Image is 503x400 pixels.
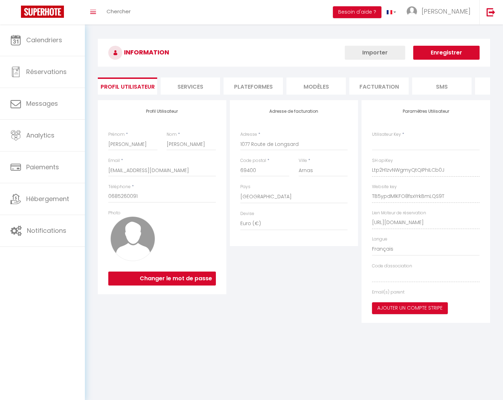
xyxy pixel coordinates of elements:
li: Services [161,77,220,95]
label: Code d'association [372,263,412,269]
li: Facturation [349,77,409,95]
span: Paiements [26,163,59,171]
button: Enregistrer [413,46,480,60]
span: Réservations [26,67,67,76]
label: Code postal [240,157,266,164]
h4: Adresse de facturation [240,109,348,114]
span: [PERSON_NAME] [422,7,471,16]
h4: Profil Utilisateur [108,109,216,114]
label: Lien Moteur de réservation [372,210,426,216]
label: Prénom [108,131,125,138]
li: MODÈLES [286,77,346,95]
label: SH apiKey [372,157,393,164]
button: Besoin d'aide ? [333,6,381,18]
label: Email [108,157,120,164]
label: Devise [240,210,254,217]
label: Utilisateur Key [372,131,401,138]
button: Changer le mot de passe [108,272,216,286]
h3: INFORMATION [98,39,490,67]
img: avatar.png [110,216,155,261]
label: Nom [167,131,177,138]
span: Calendriers [26,36,62,44]
img: Super Booking [21,6,64,18]
img: logout [487,8,495,16]
li: SMS [412,77,472,95]
label: Téléphone [108,184,131,190]
label: Ville [299,157,307,164]
label: Adresse [240,131,257,138]
button: Ajouter un compte Stripe [372,302,448,314]
button: Ouvrir le widget de chat LiveChat [6,3,27,24]
li: Plateformes [224,77,283,95]
span: Notifications [27,226,66,235]
span: Hébergement [26,194,69,203]
h4: Paramètres Utilisateur [372,109,480,114]
li: Profil Utilisateur [98,77,157,95]
img: ... [407,6,417,17]
button: Importer [345,46,405,60]
label: Photo [108,210,121,216]
label: Langue [372,236,387,243]
label: Pays [240,184,250,190]
span: Chercher [107,8,131,15]
label: Website key [372,184,397,190]
span: Messages [26,99,58,108]
span: Analytics [26,131,54,140]
label: Email(s) parent [372,289,404,296]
